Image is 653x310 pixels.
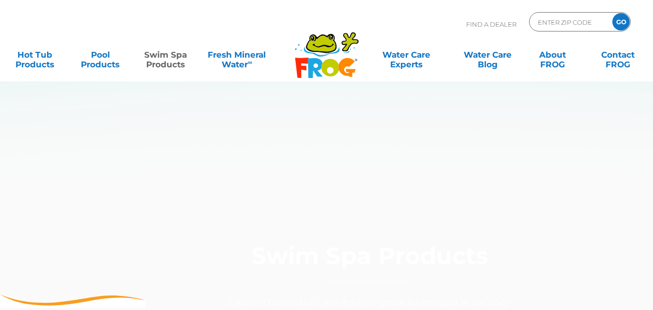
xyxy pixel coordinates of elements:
[612,13,630,31] input: GO
[462,45,513,64] a: Water CareBlog
[289,19,364,78] img: Frog Products Logo
[592,45,643,64] a: ContactFROG
[75,45,126,64] a: PoolProducts
[466,12,516,36] p: Find A Dealer
[140,45,191,64] a: Swim SpaProducts
[248,59,252,66] sup: ∞
[152,243,587,283] h1: Swim Spa Products
[205,45,269,64] a: Fresh MineralWater∞
[10,45,61,64] a: Hot TubProducts
[365,45,448,64] a: Water CareExperts
[528,45,578,64] a: AboutFROG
